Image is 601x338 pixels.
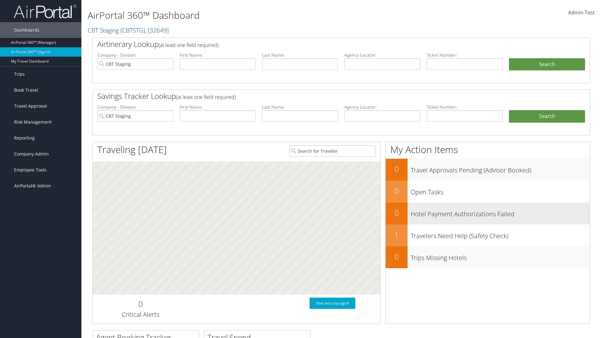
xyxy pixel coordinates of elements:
[427,104,503,110] label: Ticket Number:
[386,246,590,268] a: 0Trips Missing Hotels
[97,310,184,319] h3: Critical Alerts
[159,42,218,49] span: (at least one field required)
[14,4,76,19] img: airportal-logo.png
[344,104,420,110] label: Agency Locator:
[14,162,47,178] span: Employee Tools
[97,91,544,101] h2: Savings Tracker Lookup
[386,207,408,218] h2: 0
[14,178,51,194] span: AirPortal® Admin
[145,26,169,34] span: , [ 32649 ]
[88,9,426,22] h1: AirPortal 360™ Dashboard
[14,130,35,146] span: Reporting
[411,228,590,240] h3: Travelers Need Help (Safety Check)
[386,164,408,174] h2: 0
[386,229,408,240] h2: 1
[14,22,39,38] span: Dashboards
[262,104,338,110] label: Last Name:
[97,52,173,58] label: Company - Division:
[386,143,590,156] h1: My Action Items
[310,298,355,309] a: View SecurityLogic®
[386,181,590,202] a: 0Open Tasks
[509,110,585,123] a: Search
[411,207,590,218] h3: Hotel Payment Authorizations Failed
[386,186,408,196] h2: 0
[97,110,173,122] input: search accounts
[180,104,256,110] label: First Name:
[386,224,590,246] a: 1Travelers Need Help (Safety Check)
[386,202,590,224] a: 0Hotel Payment Authorizations Failed
[97,299,184,309] h2: 0
[14,66,25,82] span: Trips
[411,250,590,262] h3: Trips Missing Hotels
[97,143,167,156] h1: Traveling [DATE]
[262,52,338,58] label: Last Name:
[176,94,236,100] span: (at least one field required)
[344,52,420,58] label: Agency Locator:
[14,98,47,114] span: Travel Approval
[386,159,590,181] a: 0Travel Approvals Pending (Advisor Booked)
[411,163,590,175] h3: Travel Approvals Pending (Advisor Booked)
[88,26,169,34] a: CBT Staging
[14,146,49,162] span: Company Admin
[568,3,595,23] a: Admin Test
[289,145,376,157] input: Search for Traveler
[411,185,590,197] h3: Open Tasks
[14,114,52,130] span: Risk Management
[97,104,173,110] label: Company - Division:
[568,9,595,16] span: Admin Test
[386,251,408,262] h2: 0
[509,58,585,71] button: Search
[427,52,503,58] label: Ticket Number:
[14,82,38,98] span: Book Travel
[97,39,544,49] h2: Airtinerary Lookup
[121,26,145,34] span: ( CBTSTG )
[180,52,256,58] label: First Name:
